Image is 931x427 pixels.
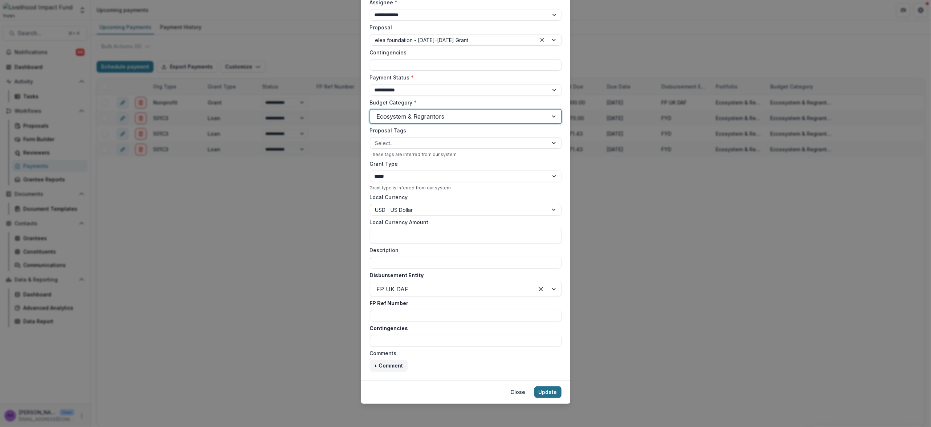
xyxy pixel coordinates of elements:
label: Proposal [370,24,557,31]
label: Local Currency [370,193,408,201]
div: These tags are inferred from our system [370,152,562,157]
label: Proposal Tags [370,127,557,134]
label: Description [370,246,557,254]
button: + Comment [370,360,408,371]
div: Grant type is inferred from our system [370,185,562,190]
button: Update [534,386,562,398]
label: Local Currency Amount [370,218,557,226]
label: Disbursement Entity [370,271,557,279]
label: Comments [370,349,557,357]
label: Payment Status [370,74,557,81]
div: Clear selected options [535,283,547,295]
label: Contingencies [370,324,557,332]
label: Grant Type [370,160,557,168]
label: FP Ref Number [370,299,557,307]
label: Budget Category [370,99,557,106]
div: Clear selected options [538,36,547,44]
button: Close [506,386,530,398]
label: Contingencies [370,49,557,56]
